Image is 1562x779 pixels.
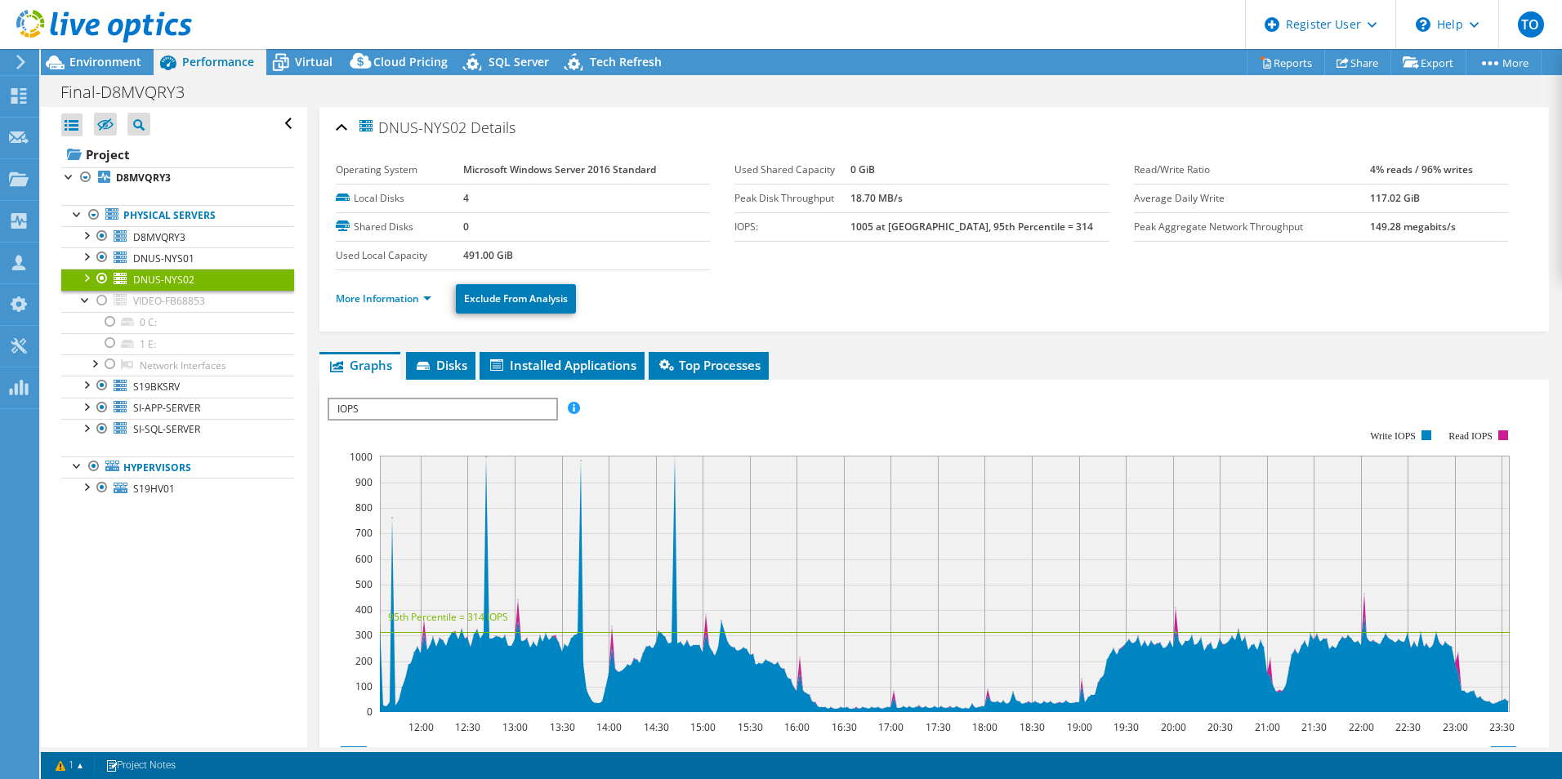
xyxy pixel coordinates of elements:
text: 800 [355,501,373,514]
text: 14:00 [596,720,621,734]
text: 17:30 [925,720,950,734]
label: Shared Disks [336,219,463,235]
span: S19BKSRV [133,380,180,394]
text: 500 [355,577,373,591]
a: Physical Servers [61,205,294,226]
text: 700 [355,526,373,540]
span: SQL Server [489,54,549,69]
text: 13:30 [549,720,574,734]
span: Cloud Pricing [373,54,448,69]
text: 22:30 [1395,720,1420,734]
text: 13:00 [502,720,527,734]
span: Installed Applications [488,357,636,373]
label: Operating System [336,162,463,178]
span: Top Processes [657,357,761,373]
a: Export [1390,50,1466,75]
h1: Final-D8MVQRY3 [53,83,210,101]
text: 12:30 [454,720,480,734]
span: DNUS-NYS01 [133,252,194,265]
label: Read/Write Ratio [1134,162,1371,178]
b: D8MVQRY3 [116,171,171,185]
text: 20:30 [1207,720,1232,734]
a: Project [61,141,294,167]
span: Environment [69,54,141,69]
text: 95th Percentile = 314 IOPS [388,610,508,624]
b: Microsoft Windows Server 2016 Standard [463,162,656,176]
text: 900 [355,475,373,489]
text: 18:00 [971,720,997,734]
a: Project Notes [94,755,187,776]
span: Performance [182,54,254,69]
a: Network Interfaces [61,354,294,376]
span: Tech Refresh [590,54,662,69]
a: Exclude From Analysis [456,284,576,314]
text: 23:30 [1488,720,1514,734]
a: Hypervisors [61,456,294,478]
text: 19:30 [1113,720,1138,734]
b: 117.02 GiB [1370,191,1420,205]
label: Peak Aggregate Network Throughput [1134,219,1371,235]
text: 15:00 [690,720,715,734]
text: 23:00 [1442,720,1467,734]
a: Reports [1247,50,1325,75]
span: Virtual [295,54,332,69]
label: Used Local Capacity [336,247,463,264]
text: 22:00 [1348,720,1373,734]
span: Graphs [328,357,392,373]
text: 1000 [350,450,373,464]
label: Average Daily Write [1134,190,1371,207]
a: More [1466,50,1542,75]
span: SI-SQL-SERVER [133,422,200,436]
text: 400 [355,603,373,617]
text: 0 [367,705,373,719]
text: 16:30 [831,720,856,734]
span: IOPS [329,399,556,419]
span: D8MVQRY3 [133,230,185,244]
svg: \n [1416,17,1430,32]
label: Peak Disk Throughput [734,190,850,207]
a: DNUS-NYS01 [61,247,294,269]
a: SI-SQL-SERVER [61,419,294,440]
span: DNUS-NYS02 [357,118,466,136]
span: Details [471,118,515,137]
span: VIDEO-FB68853 [133,294,205,308]
span: TO [1518,11,1544,38]
span: SI-APP-SERVER [133,401,200,415]
a: VIDEO-FB68853 [61,291,294,312]
a: D8MVQRY3 [61,167,294,189]
text: 21:00 [1254,720,1279,734]
b: 4% reads / 96% writes [1370,162,1473,176]
text: 600 [355,552,373,566]
b: 0 [463,220,469,234]
text: 19:00 [1066,720,1091,734]
b: 491.00 GiB [463,248,513,262]
text: 200 [355,654,373,668]
a: 1 [44,755,95,776]
b: 4 [463,191,469,205]
b: 18.70 MB/s [850,191,903,205]
a: S19HV01 [61,478,294,499]
a: D8MVQRY3 [61,226,294,247]
text: 18:30 [1019,720,1044,734]
text: 300 [355,628,373,642]
a: DNUS-NYS02 [61,269,294,290]
span: DNUS-NYS02 [133,273,194,287]
span: Disks [414,357,467,373]
text: Write IOPS [1370,430,1416,442]
text: 100 [355,679,373,693]
label: IOPS: [734,219,850,235]
b: 0 GiB [850,162,875,176]
text: 12:00 [408,720,433,734]
a: Share [1324,50,1391,75]
a: 1 E: [61,333,294,354]
b: 149.28 megabits/s [1370,220,1456,234]
a: SI-APP-SERVER [61,398,294,419]
text: 15:30 [737,720,762,734]
a: S19BKSRV [61,376,294,397]
text: 20:00 [1160,720,1185,734]
text: 21:30 [1301,720,1326,734]
b: 1005 at [GEOGRAPHIC_DATA], 95th Percentile = 314 [850,220,1093,234]
a: 0 C: [61,312,294,333]
text: Read IOPS [1448,430,1493,442]
text: 14:30 [643,720,668,734]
